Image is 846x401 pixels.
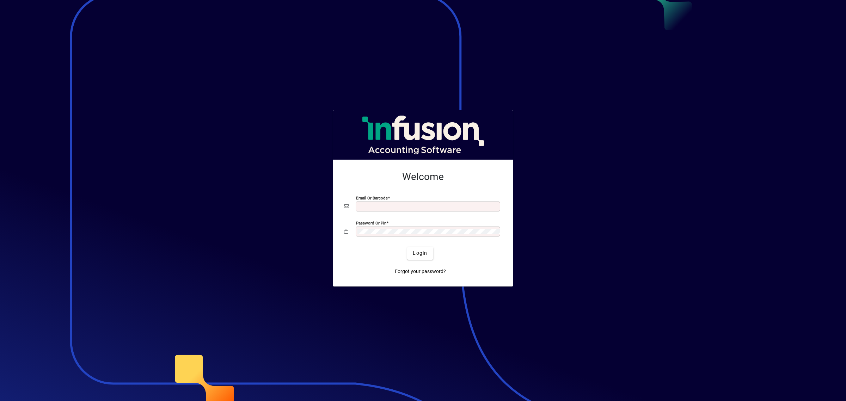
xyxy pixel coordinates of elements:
button: Login [407,247,433,260]
span: Login [413,249,427,257]
a: Forgot your password? [392,265,449,278]
mat-label: Email or Barcode [356,195,388,200]
h2: Welcome [344,171,502,183]
mat-label: Password or Pin [356,220,386,225]
span: Forgot your password? [395,268,446,275]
